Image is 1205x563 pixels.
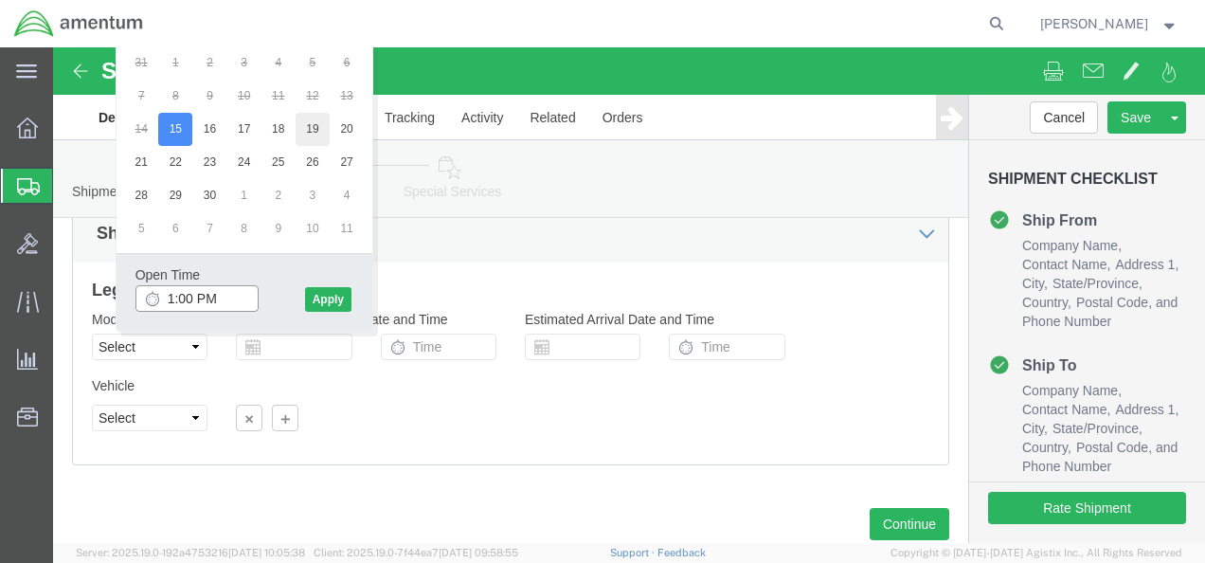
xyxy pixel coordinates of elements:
[76,547,305,558] span: Server: 2025.19.0-192a4753216
[228,547,305,558] span: [DATE] 10:05:38
[439,547,518,558] span: [DATE] 09:58:55
[53,47,1205,543] iframe: FS Legacy Container
[314,547,518,558] span: Client: 2025.19.0-7f44ea7
[657,547,706,558] a: Feedback
[610,547,657,558] a: Support
[1040,13,1148,34] span: Kendall Boyd
[13,9,144,38] img: logo
[1039,12,1179,35] button: [PERSON_NAME]
[890,545,1182,561] span: Copyright © [DATE]-[DATE] Agistix Inc., All Rights Reserved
